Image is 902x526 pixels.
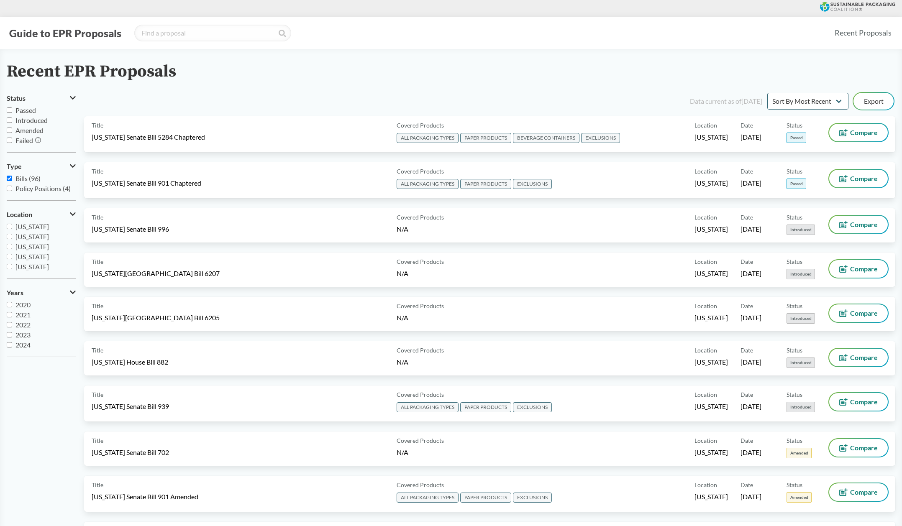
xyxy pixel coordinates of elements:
[15,136,33,144] span: Failed
[850,354,878,361] span: Compare
[7,211,32,218] span: Location
[787,301,802,310] span: Status
[694,313,728,322] span: [US_STATE]
[513,133,579,143] span: BEVERAGE CONTAINERS
[7,286,76,300] button: Years
[15,321,31,329] span: 2022
[850,221,878,228] span: Compare
[7,26,124,40] button: Guide to EPR Proposals
[694,448,728,457] span: [US_STATE]
[397,213,444,222] span: Covered Products
[460,179,511,189] span: PAPER PRODUCTS
[741,448,761,457] span: [DATE]
[741,313,761,322] span: [DATE]
[850,398,878,405] span: Compare
[581,133,620,143] span: EXCLUSIONS
[7,163,22,170] span: Type
[787,402,815,412] span: Introduced
[92,225,169,234] span: [US_STATE] Senate Bill 996
[15,126,44,134] span: Amended
[787,346,802,355] span: Status
[850,444,878,451] span: Compare
[7,302,12,307] input: 2020
[460,493,511,503] span: PAPER PRODUCTS
[694,492,728,501] span: [US_STATE]
[829,483,888,501] button: Compare
[513,493,552,503] span: EXCLUSIONS
[694,257,717,266] span: Location
[690,96,762,106] div: Data current as of [DATE]
[92,269,220,278] span: [US_STATE][GEOGRAPHIC_DATA] Bill 6207
[7,254,12,259] input: [US_STATE]
[92,402,169,411] span: [US_STATE] Senate Bill 939
[7,289,23,296] span: Years
[850,310,878,317] span: Compare
[829,216,888,233] button: Compare
[7,91,76,105] button: Status
[7,332,12,337] input: 2023
[460,133,511,143] span: PAPER PRODUCTS
[787,436,802,445] span: Status
[15,174,41,182] span: Bills (96)
[397,257,444,266] span: Covered Products
[7,312,12,317] input: 2021
[829,349,888,366] button: Compare
[694,357,728,367] span: [US_STATE]
[741,167,753,176] span: Date
[694,121,717,130] span: Location
[850,129,878,136] span: Compare
[397,480,444,489] span: Covered Products
[741,213,753,222] span: Date
[741,121,753,130] span: Date
[15,232,49,240] span: [US_STATE]
[694,225,728,234] span: [US_STATE]
[741,402,761,411] span: [DATE]
[92,448,169,457] span: [US_STATE] Senate Bill 702
[741,301,753,310] span: Date
[397,390,444,399] span: Covered Products
[741,480,753,489] span: Date
[92,213,103,222] span: Title
[397,402,459,412] span: ALL PACKAGING TYPES
[15,341,31,349] span: 2024
[787,213,802,222] span: Status
[787,133,806,143] span: Passed
[15,222,49,230] span: [US_STATE]
[15,253,49,260] span: [US_STATE]
[15,116,48,124] span: Introduced
[92,346,103,355] span: Title
[694,402,728,411] span: [US_STATE]
[92,179,201,188] span: [US_STATE] Senate Bill 901 Chaptered
[787,167,802,176] span: Status
[787,357,815,368] span: Introduced
[694,133,728,142] span: [US_STATE]
[92,301,103,310] span: Title
[7,107,12,113] input: Passed
[397,314,408,322] span: N/A
[787,269,815,279] span: Introduced
[7,94,26,102] span: Status
[741,133,761,142] span: [DATE]
[15,106,36,114] span: Passed
[694,167,717,176] span: Location
[92,390,103,399] span: Title
[7,176,12,181] input: Bills (96)
[787,448,812,458] span: Amended
[7,264,12,269] input: [US_STATE]
[694,480,717,489] span: Location
[853,93,894,110] button: Export
[7,159,76,174] button: Type
[787,257,802,266] span: Status
[15,301,31,309] span: 2020
[741,492,761,501] span: [DATE]
[787,225,815,235] span: Introduced
[787,390,802,399] span: Status
[397,269,408,277] span: N/A
[397,448,408,456] span: N/A
[92,133,205,142] span: [US_STATE] Senate Bill 5284 Chaptered
[741,257,753,266] span: Date
[829,393,888,411] button: Compare
[397,358,408,366] span: N/A
[850,489,878,495] span: Compare
[397,493,459,503] span: ALL PACKAGING TYPES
